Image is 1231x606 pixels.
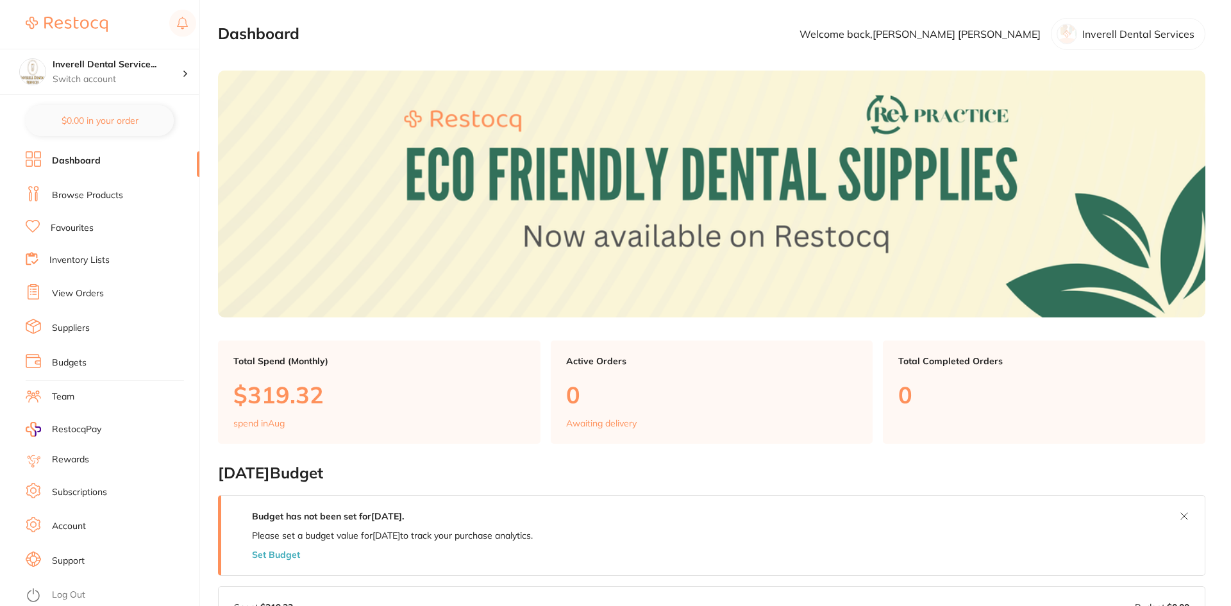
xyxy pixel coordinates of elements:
button: Set Budget [252,550,300,560]
p: Active Orders [566,356,858,366]
a: Restocq Logo [26,10,108,39]
p: Total Completed Orders [898,356,1190,366]
a: Team [52,391,74,403]
p: Welcome back, [PERSON_NAME] [PERSON_NAME] [800,28,1041,40]
h4: Inverell Dental Services [53,58,182,71]
h2: [DATE] Budget [218,464,1205,482]
a: Suppliers [52,322,90,335]
a: Subscriptions [52,486,107,499]
button: Log Out [26,585,196,606]
p: 0 [566,382,858,408]
p: spend in Aug [233,418,285,428]
a: Active Orders0Awaiting delivery [551,341,873,444]
p: 0 [898,382,1190,408]
p: Inverell Dental Services [1082,28,1194,40]
p: Awaiting delivery [566,418,637,428]
a: RestocqPay [26,422,101,437]
a: Support [52,555,85,568]
strong: Budget has not been set for [DATE] . [252,510,404,522]
a: Log Out [52,589,85,602]
p: Total Spend (Monthly) [233,356,525,366]
p: $319.32 [233,382,525,408]
a: Account [52,520,86,533]
h2: Dashboard [218,25,299,43]
a: Favourites [51,222,94,235]
button: $0.00 in your order [26,105,174,136]
a: Inventory Lists [49,254,110,267]
img: Dashboard [218,71,1205,317]
a: Budgets [52,357,87,369]
a: Rewards [52,453,89,466]
img: Restocq Logo [26,17,108,32]
a: Dashboard [52,155,101,167]
a: Total Spend (Monthly)$319.32spend inAug [218,341,540,444]
img: Inverell Dental Services [20,59,46,85]
a: Browse Products [52,189,123,202]
p: Switch account [53,73,182,86]
img: RestocqPay [26,422,41,437]
p: Please set a budget value for [DATE] to track your purchase analytics. [252,530,533,541]
a: View Orders [52,287,104,300]
a: Total Completed Orders0 [883,341,1205,444]
span: RestocqPay [52,423,101,436]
